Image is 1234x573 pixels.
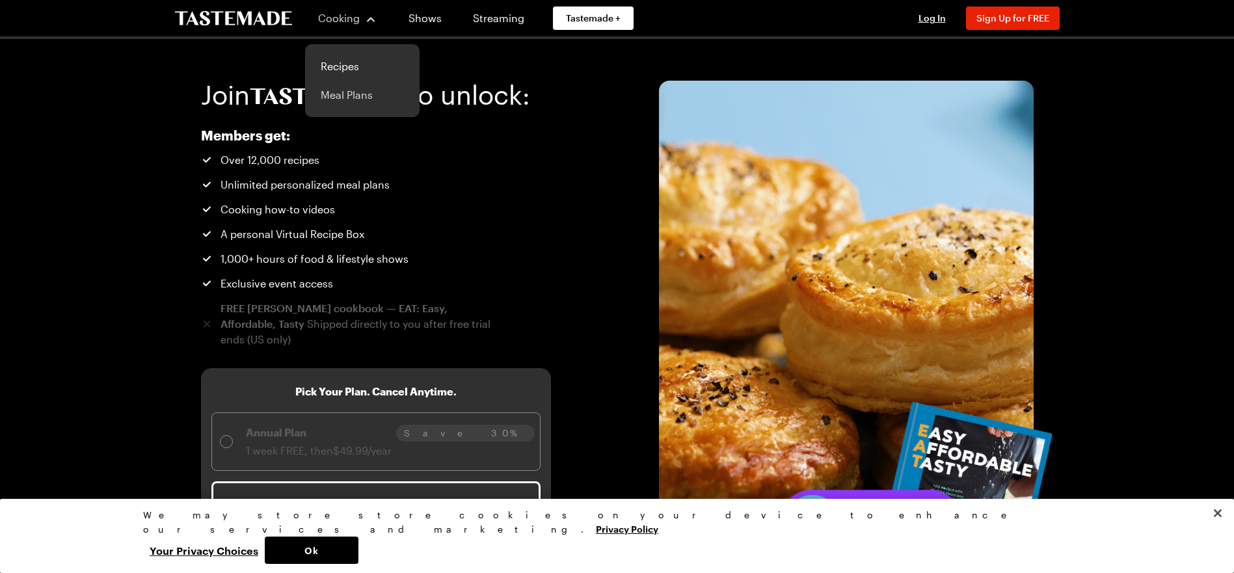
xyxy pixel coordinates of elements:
span: Log In [919,12,946,23]
span: Tastemade + [566,12,621,25]
span: 1,000+ hours of food & lifestyle shows [221,251,409,267]
p: Annual Plan [246,425,392,440]
button: Your Privacy Choices [143,537,265,564]
div: Cooking [305,44,420,117]
h3: Pick Your Plan. Cancel Anytime. [295,384,457,399]
span: Over 12,000 recipes [221,152,319,168]
span: Shipped directly to you after free trial ends (US only) [221,317,490,345]
button: Log In [906,12,958,25]
span: Cooking [318,12,360,24]
span: Exclusive event access [221,276,333,291]
h1: Join to unlock: [201,81,530,109]
span: Sign Up for FREE [976,12,1049,23]
a: Meal Plans [313,81,412,109]
ul: Tastemade+ Monthly subscription benefits [201,152,492,347]
span: A personal Virtual Recipe Box [221,226,364,242]
span: Save 30% [404,426,527,440]
a: Recipes [313,52,412,81]
p: Monthly Plan [247,495,398,511]
span: Unlimited personalized meal plans [221,177,390,193]
button: Close [1203,499,1232,527]
a: More information about your privacy, opens in a new tab [596,522,658,535]
a: To Tastemade Home Page [175,11,292,26]
span: 1 week FREE, then $49.99/year [246,444,392,457]
h2: Members get: [201,127,492,143]
div: We may store store cookies on your device to enhance our services and marketing. [143,508,1080,537]
a: Tastemade + [553,7,634,30]
button: Ok [265,537,358,564]
div: FREE [PERSON_NAME] cookbook — EAT: Easy, Affordable, Tasty [221,300,492,347]
div: Privacy [143,508,1080,564]
button: Cooking [318,3,377,34]
span: Cooking how-to videos [221,202,335,217]
button: Sign Up for FREE [966,7,1060,30]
